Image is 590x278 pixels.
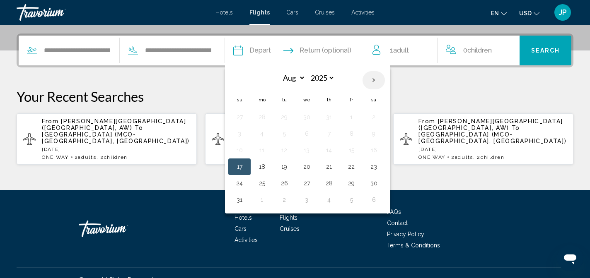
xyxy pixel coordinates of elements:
button: Day 1 [345,111,358,123]
button: Day 29 [345,177,358,189]
button: Day 16 [367,144,380,156]
button: Day 6 [300,128,313,139]
button: Day 6 [367,194,380,206]
span: 2 [451,154,473,160]
button: Day 19 [278,161,291,173]
button: Day 30 [367,177,380,189]
button: Day 25 [255,177,268,189]
span: JP [559,8,567,17]
span: 0 [463,45,492,56]
button: Day 3 [300,194,313,206]
button: Day 5 [278,128,291,139]
span: Return (optional) [300,45,351,56]
button: Day 8 [345,128,358,139]
span: Children [481,154,504,160]
a: Hotels [215,9,233,16]
a: Privacy Policy [387,231,424,237]
button: Day 12 [278,144,291,156]
span: Adults [455,154,473,160]
a: Cruises [315,9,335,16]
button: User Menu [552,4,573,21]
button: From [PERSON_NAME][GEOGRAPHIC_DATA] ([GEOGRAPHIC_DATA], AW) To [GEOGRAPHIC_DATA] (MCO-[GEOGRAPHIC... [17,113,197,165]
button: Day 9 [367,128,380,139]
button: Day 28 [322,177,336,189]
span: USD [519,10,532,17]
a: Flights [280,214,297,221]
button: Day 11 [255,144,268,156]
button: Day 27 [300,177,313,189]
span: [GEOGRAPHIC_DATA] (MCO-[GEOGRAPHIC_DATA], [GEOGRAPHIC_DATA]) [42,131,190,144]
button: Day 18 [255,161,268,173]
button: Day 20 [300,161,313,173]
button: Day 13 [300,144,313,156]
button: Depart date [233,36,271,65]
a: Travorium [17,4,207,21]
button: Day 24 [233,177,246,189]
button: Day 23 [367,161,380,173]
button: Day 15 [345,144,358,156]
button: Day 27 [233,111,246,123]
span: Children [467,46,492,54]
button: Day 28 [255,111,268,123]
p: Your Recent Searches [17,88,573,105]
span: From [42,118,59,125]
button: Day 1 [255,194,268,206]
span: [GEOGRAPHIC_DATA] (MCO-[GEOGRAPHIC_DATA], [GEOGRAPHIC_DATA]) [418,131,566,144]
span: To [135,125,143,131]
a: Cruises [280,225,300,232]
button: From [PERSON_NAME][GEOGRAPHIC_DATA] ([GEOGRAPHIC_DATA], AW) To [GEOGRAPHIC_DATA] (MCO-[GEOGRAPHIC... [205,113,385,165]
span: , 2 [97,154,128,160]
button: Day 29 [278,111,291,123]
span: 2 [75,154,97,160]
button: Day 10 [233,144,246,156]
p: [DATE] [418,146,567,152]
button: Day 5 [345,194,358,206]
span: [PERSON_NAME][GEOGRAPHIC_DATA] ([GEOGRAPHIC_DATA], AW) [42,118,186,131]
button: Day 14 [322,144,336,156]
span: Hotels [235,214,252,221]
a: Contact [387,220,408,226]
button: Search [520,36,571,65]
button: Day 3 [233,128,246,139]
button: Day 4 [255,128,268,139]
button: Day 26 [278,177,291,189]
button: Day 30 [300,111,313,123]
span: [PERSON_NAME][GEOGRAPHIC_DATA] ([GEOGRAPHIC_DATA], AW) [418,118,563,131]
button: Travelers: 1 adult, 0 children [364,36,520,65]
iframe: Button to launch messaging window [557,245,583,271]
span: ONE WAY [418,154,445,160]
select: Select month [278,71,305,85]
button: Day 21 [322,161,336,173]
div: Search widget [19,36,571,65]
span: Adults [78,154,96,160]
a: Flights [249,9,270,16]
button: Day 7 [322,128,336,139]
span: To [512,125,520,131]
button: Change language [491,7,507,19]
a: FAQs [387,208,401,215]
a: Cars [286,9,298,16]
button: Return date [283,36,351,65]
span: Activities [235,237,258,243]
p: [DATE] [42,146,190,152]
a: Activities [351,9,375,16]
a: Terms & Conditions [387,242,440,249]
button: Day 17 [233,161,246,173]
button: Day 4 [322,194,336,206]
select: Select year [308,71,335,85]
span: en [491,10,499,17]
button: Day 22 [345,161,358,173]
span: ONE WAY [42,154,69,160]
a: Cars [235,225,247,232]
button: Day 31 [233,194,246,206]
span: Search [531,48,560,54]
button: Day 2 [367,111,380,123]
